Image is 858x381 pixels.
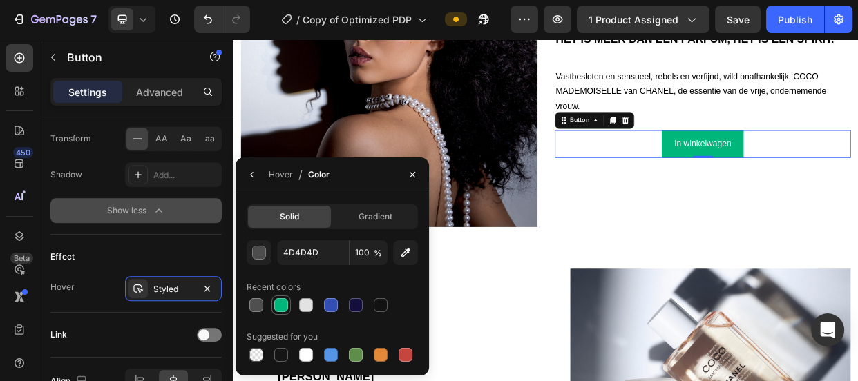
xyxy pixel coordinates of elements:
p: Settings [68,85,107,99]
div: Button [444,102,475,115]
div: Open Intercom Messenger [811,313,844,346]
span: Gradient [358,211,392,223]
button: Show less [50,198,222,223]
div: Show less [107,204,166,217]
span: aa [205,133,215,145]
span: Save [727,14,750,26]
p: Button [67,49,184,66]
div: Hover [269,168,293,181]
p: Advanced [136,85,183,99]
p: In winkelwagen [584,130,660,150]
div: Undo/Redo [194,6,250,33]
div: 450 [13,147,33,158]
div: Recent colors [247,281,301,293]
div: Rich Text Editor. Editing area: main [584,130,660,150]
button: Save [715,6,761,33]
button: Publish [766,6,824,33]
div: Publish [778,12,812,27]
div: Transform [50,133,91,145]
button: 7 [6,6,103,33]
span: AA [155,133,168,145]
div: Hover [50,281,75,293]
span: Vastbesloten en sensueel, rebels en verfijnd, wild onafhankelijk. COCO MADEMOISELLE van CHANEL, d... [428,44,786,96]
span: Copy of Optimized PDP [303,12,412,27]
button: <p>In winkelwagen</p> [568,121,676,158]
iframe: To enrich screen reader interactions, please activate Accessibility in Grammarly extension settings [233,39,858,381]
div: Suggested for you [247,331,318,343]
div: Color [308,168,330,181]
span: Aa [180,133,191,145]
div: Shadow [50,168,82,181]
span: % [374,247,382,260]
input: Eg: FFFFFF [277,240,349,265]
div: Add... [153,169,218,182]
span: / [296,12,300,27]
div: Effect [50,251,75,263]
p: 7 [90,11,97,28]
button: 1 product assigned [577,6,709,33]
div: Beta [10,253,33,264]
div: Styled [153,283,193,295]
div: Link [50,329,67,341]
span: / [298,166,303,183]
span: 1 product assigned [589,12,678,27]
span: Solid [280,211,299,223]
